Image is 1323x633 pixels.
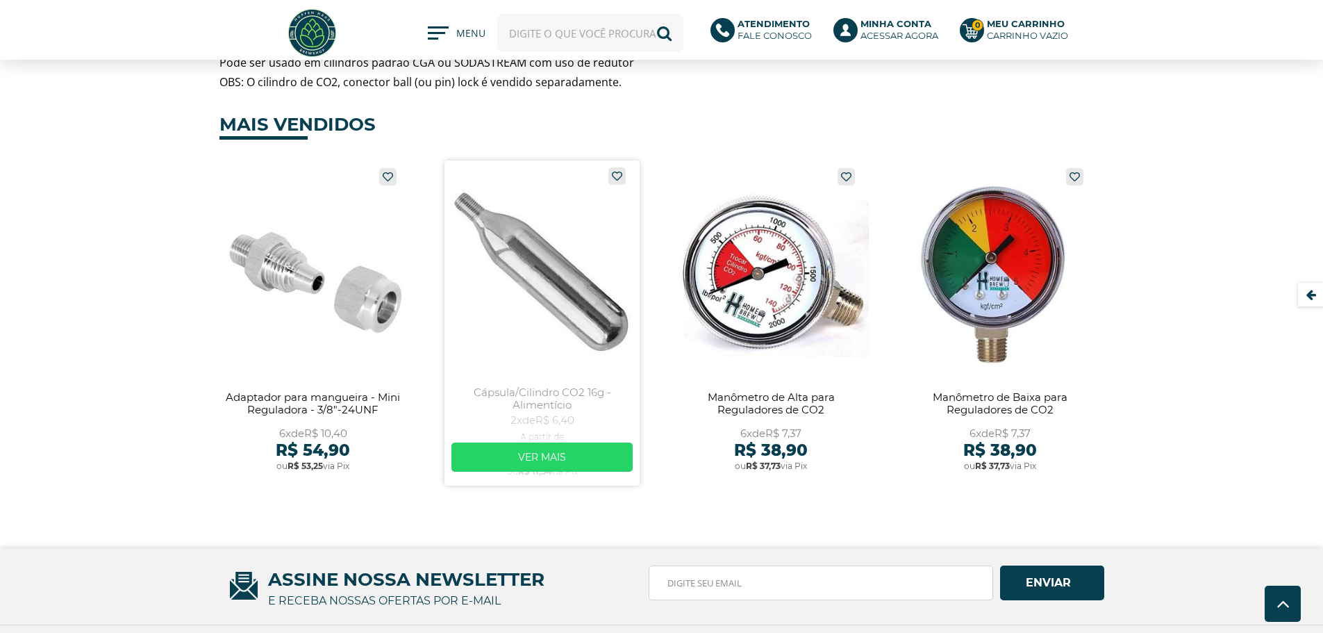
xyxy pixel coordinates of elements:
[216,161,411,484] a: Adaptador para mangueira - Mini Reguladora - 3/8"-24UNF
[738,18,810,29] b: Atendimento
[456,26,483,47] span: MENU
[219,74,622,90] span: OBS: O cilindro de CO2, conector ball (ou pin) lock é vendido separadamente.
[497,14,683,52] input: Digite o que você procura
[1000,566,1104,600] button: Assinar
[987,30,1068,42] div: Carrinho Vazio
[860,18,938,42] p: Acessar agora
[286,7,338,59] img: Hopfen Haus BrewShop
[219,104,308,140] h4: MAIS VENDIDOS
[987,18,1065,29] b: Meu Carrinho
[649,566,992,600] input: Digite seu email
[444,161,640,486] a: Cápsula/Cilindro CO2 16g - Alimentício
[738,18,812,42] p: Fale conosco
[645,14,683,52] button: Buscar
[451,443,633,472] a: Ver mais
[972,19,983,31] strong: 0
[219,559,1104,600] span: ASSINE NOSSA NEWSLETTER
[902,161,1097,484] a: Manômetro de Baixa para Reguladores de CO2
[860,18,931,29] b: Minha Conta
[833,18,946,49] a: Minha ContaAcessar agora
[428,26,483,40] button: MENU
[710,18,819,49] a: AtendimentoFale conosco
[674,161,869,484] a: Manômetro de Alta para Reguladores de CO2
[268,591,501,611] p: e receba nossas ofertas por e-mail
